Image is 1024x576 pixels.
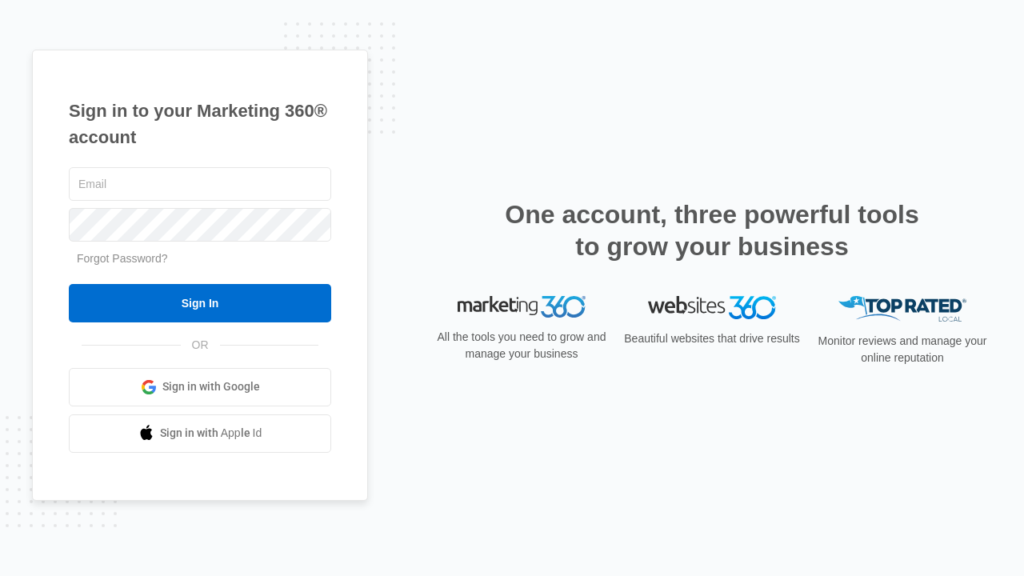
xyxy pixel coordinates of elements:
[162,378,260,395] span: Sign in with Google
[69,284,331,322] input: Sign In
[500,198,924,262] h2: One account, three powerful tools to grow your business
[69,414,331,453] a: Sign in with Apple Id
[622,330,802,347] p: Beautiful websites that drive results
[69,98,331,150] h1: Sign in to your Marketing 360® account
[648,296,776,319] img: Websites 360
[813,333,992,366] p: Monitor reviews and manage your online reputation
[838,296,966,322] img: Top Rated Local
[77,252,168,265] a: Forgot Password?
[458,296,586,318] img: Marketing 360
[160,425,262,442] span: Sign in with Apple Id
[181,337,220,354] span: OR
[69,167,331,201] input: Email
[69,368,331,406] a: Sign in with Google
[432,329,611,362] p: All the tools you need to grow and manage your business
